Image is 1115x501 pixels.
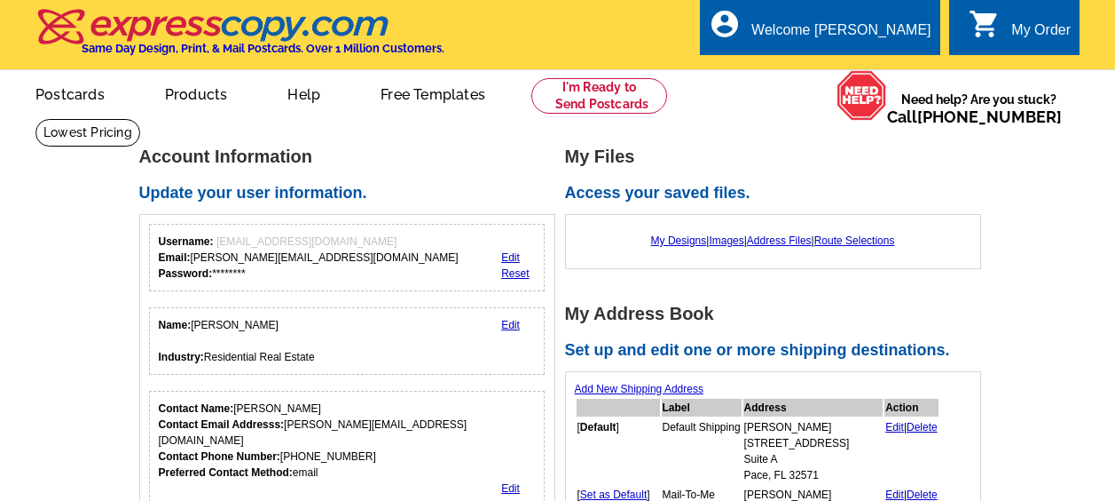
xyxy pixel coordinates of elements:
[149,224,546,291] div: Your login information.
[159,466,293,479] strong: Preferred Contact Method:
[159,402,234,415] strong: Contact Name:
[216,235,397,248] span: [EMAIL_ADDRESS][DOMAIN_NAME]
[7,72,133,114] a: Postcards
[885,489,904,501] a: Edit
[575,383,703,395] a: Add New Shipping Address
[907,421,938,433] a: Delete
[907,489,938,501] a: Delete
[159,267,213,280] strong: Password:
[1011,22,1071,47] div: My Order
[884,399,938,417] th: Action
[969,20,1071,42] a: shopping_cart My Order
[885,421,904,433] a: Edit
[137,72,256,114] a: Products
[159,351,204,363] strong: Industry:
[159,401,536,481] div: [PERSON_NAME] [PERSON_NAME][EMAIL_ADDRESS][DOMAIN_NAME] [PHONE_NUMBER] email
[259,72,349,114] a: Help
[82,42,444,55] h4: Same Day Design, Print, & Mail Postcards. Over 1 Million Customers.
[565,147,991,166] h1: My Files
[836,70,887,120] img: help
[747,235,812,247] a: Address Files
[580,489,647,501] a: Set as Default
[577,418,660,484] td: [ ]
[159,235,214,248] strong: Username:
[917,107,1062,126] a: [PHONE_NUMBER]
[501,267,529,280] a: Reset
[743,399,883,417] th: Address
[159,450,280,463] strong: Contact Phone Number:
[501,251,520,264] a: Edit
[662,418,742,484] td: Default Shipping
[149,307,546,375] div: Your personal details.
[751,22,930,47] div: Welcome [PERSON_NAME]
[159,319,192,331] strong: Name:
[887,107,1062,126] span: Call
[814,235,895,247] a: Route Selections
[159,317,315,365] div: [PERSON_NAME] Residential Real Estate
[887,91,1071,126] span: Need help? Are you stuck?
[139,147,565,166] h1: Account Information
[743,418,883,484] td: [PERSON_NAME] [STREET_ADDRESS] Suite A Pace, FL 32571
[159,418,285,431] strong: Contact Email Addresss:
[580,421,616,433] b: Default
[884,418,938,484] td: |
[565,184,991,203] h2: Access your saved files.
[565,341,991,361] h2: Set up and edit one or more shipping destinations.
[35,21,444,55] a: Same Day Design, Print, & Mail Postcards. Over 1 Million Customers.
[352,72,514,114] a: Free Templates
[575,224,971,258] div: | | |
[501,319,520,331] a: Edit
[662,399,742,417] th: Label
[709,8,741,40] i: account_circle
[651,235,707,247] a: My Designs
[139,184,565,203] h2: Update your user information.
[501,482,520,495] a: Edit
[969,8,1001,40] i: shopping_cart
[159,234,459,282] div: [PERSON_NAME][EMAIL_ADDRESS][DOMAIN_NAME] ********
[159,251,191,264] strong: Email:
[565,305,991,323] h1: My Address Book
[709,235,743,247] a: Images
